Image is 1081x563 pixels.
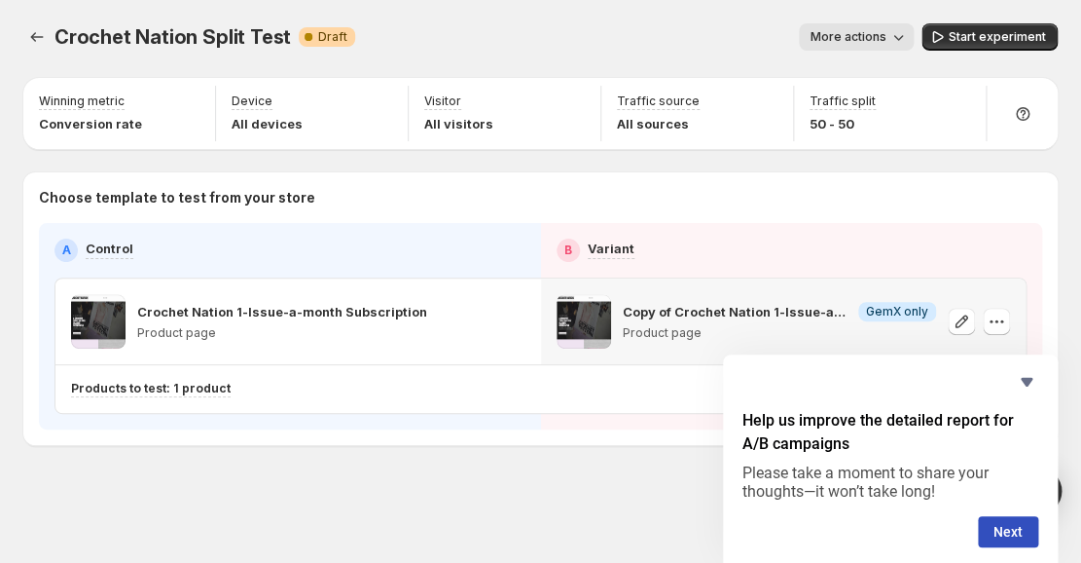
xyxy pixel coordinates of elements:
[742,464,1038,501] p: Please take a moment to share your thoughts—it won’t take long!
[949,29,1046,45] span: Start experiment
[588,239,634,258] p: Variant
[71,294,126,349] img: Crochet Nation 1-Issue-a-month Subscription
[232,94,272,109] p: Device
[71,381,231,396] p: Products to test: 1 product
[318,29,347,45] span: Draft
[810,94,876,109] p: Traffic split
[617,94,700,109] p: Traffic source
[564,243,572,258] h2: B
[137,325,427,341] p: Product page
[623,302,851,321] p: Copy of Crochet Nation 1-Issue-a-month Subscription
[137,302,427,321] p: Crochet Nation 1-Issue-a-month Subscription
[39,94,125,109] p: Winning metric
[623,325,937,341] p: Product page
[921,23,1058,51] button: Start experiment
[23,23,51,51] button: Experiments
[866,304,928,319] span: GemX only
[742,409,1038,456] h2: Help us improve the detailed report for A/B campaigns
[39,188,1042,207] p: Choose template to test from your store
[742,370,1038,547] div: Help us improve the detailed report for A/B campaigns
[62,243,71,258] h2: A
[424,94,461,109] p: Visitor
[617,114,700,133] p: All sources
[39,114,142,133] p: Conversion rate
[232,114,303,133] p: All devices
[810,114,876,133] p: 50 - 50
[557,294,611,349] img: Copy of Crochet Nation 1-Issue-a-month Subscription
[1015,370,1038,394] button: Hide survey
[811,29,886,45] span: More actions
[86,239,133,258] p: Control
[799,23,914,51] button: More actions
[424,114,493,133] p: All visitors
[978,516,1038,547] button: Next question
[54,25,291,49] span: Crochet Nation Split Test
